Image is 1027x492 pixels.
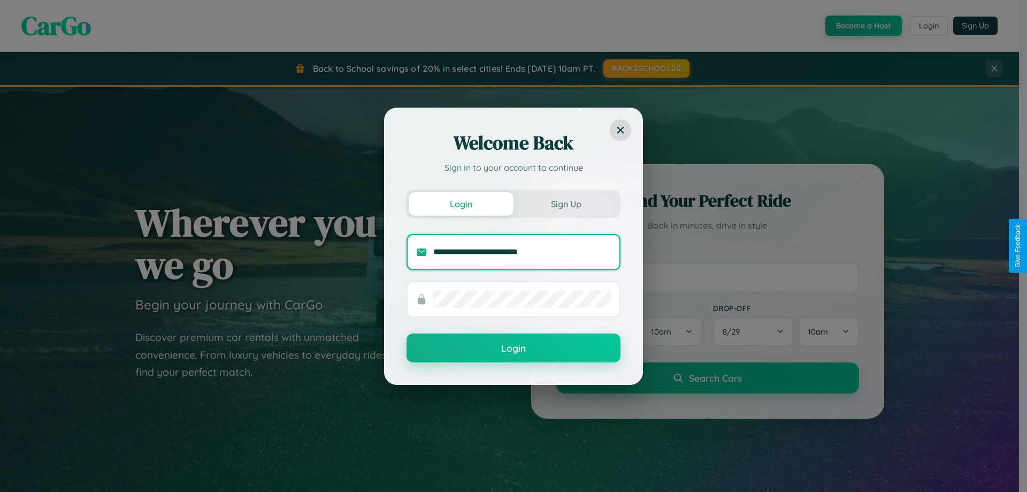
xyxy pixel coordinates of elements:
[513,192,618,216] button: Sign Up
[407,161,620,174] p: Sign in to your account to continue
[1014,224,1022,268] div: Give Feedback
[407,130,620,156] h2: Welcome Back
[407,334,620,362] button: Login
[409,192,513,216] button: Login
